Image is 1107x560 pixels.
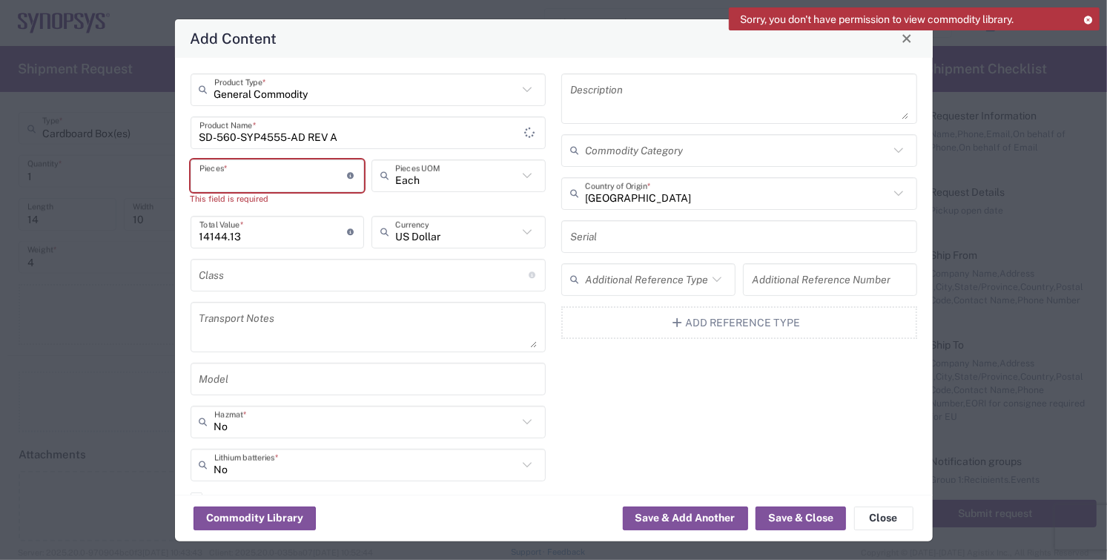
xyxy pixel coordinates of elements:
[194,507,316,530] button: Commodity Library
[623,507,748,530] button: Save & Add Another
[854,507,913,530] button: Close
[191,192,365,205] div: This field is required
[740,13,1014,26] span: Sorry, you don't have permission to view commodity library.
[756,507,846,530] button: Save & Close
[190,27,277,49] h4: Add Content
[561,306,917,339] button: Add Reference Type
[191,493,257,504] label: Insurance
